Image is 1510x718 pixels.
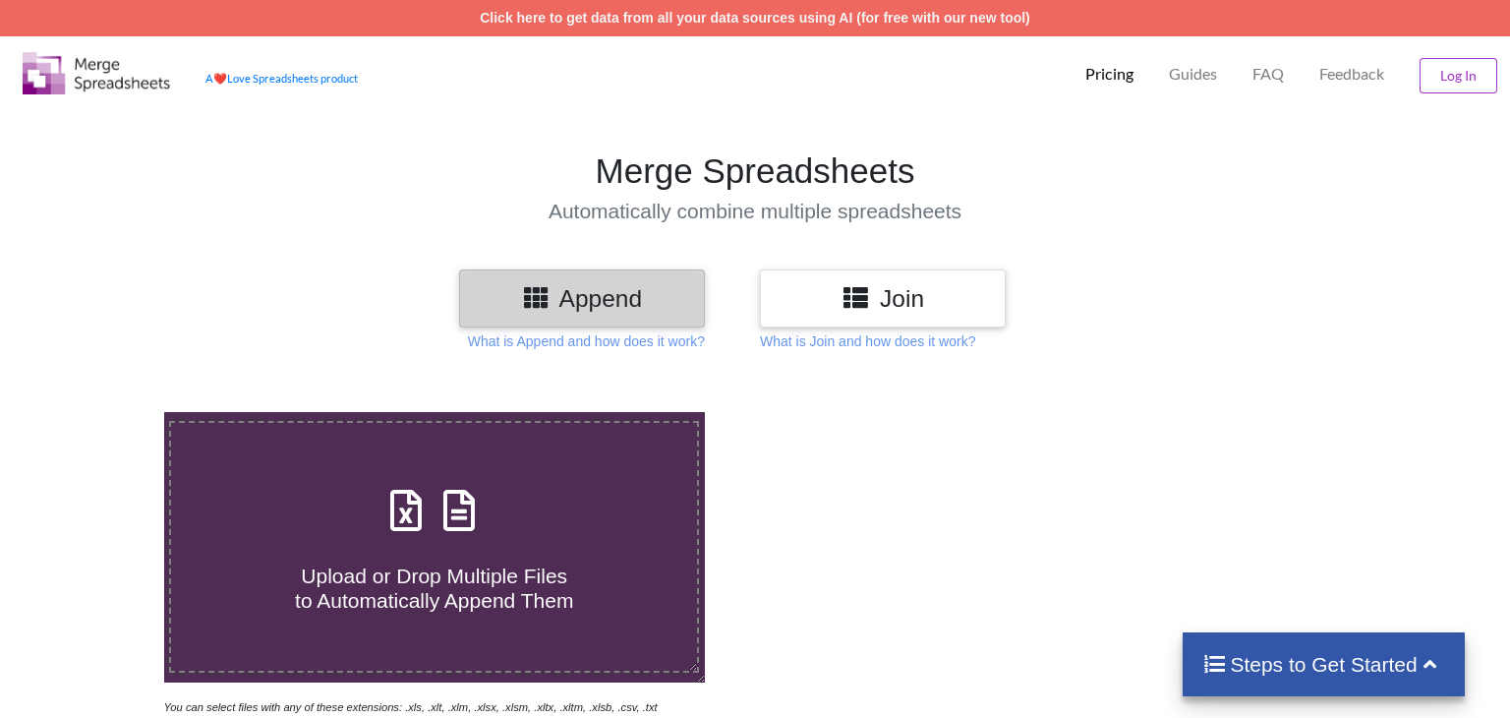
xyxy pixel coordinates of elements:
[760,331,975,351] p: What is Join and how does it work?
[1252,64,1284,85] p: FAQ
[205,72,358,85] a: AheartLove Spreadsheets product
[164,701,658,713] i: You can select files with any of these extensions: .xls, .xlt, .xlm, .xlsx, .xlsm, .xltx, .xltm, ...
[474,284,690,313] h3: Append
[468,331,705,351] p: What is Append and how does it work?
[480,10,1030,26] a: Click here to get data from all your data sources using AI (for free with our new tool)
[1319,66,1384,82] span: Feedback
[295,565,573,612] span: Upload or Drop Multiple Files to Automatically Append Them
[1420,58,1497,93] button: Log In
[213,72,227,85] span: heart
[775,284,991,313] h3: Join
[1169,64,1217,85] p: Guides
[23,52,170,94] img: Logo.png
[1202,652,1445,677] h4: Steps to Get Started
[1085,64,1133,85] p: Pricing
